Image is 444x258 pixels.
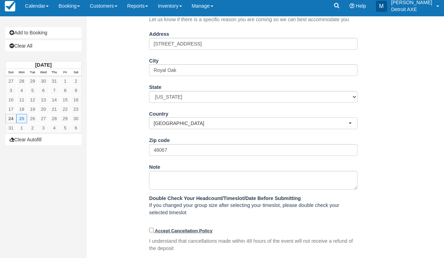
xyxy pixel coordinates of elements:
p: Detroit AXE [391,6,432,13]
a: 13 [38,95,49,105]
a: 1 [16,123,27,133]
a: 27 [38,114,49,123]
a: 2 [71,76,81,86]
p: Let us know if there is a specific reason you are coming so we can best accommodate you [149,16,349,23]
a: 22 [60,105,71,114]
button: [GEOGRAPHIC_DATA] [149,117,357,129]
label: Address [149,28,169,38]
a: 11 [16,95,27,105]
label: City [149,55,158,65]
p: I understand that cancellations made within 48 hours of the event will not receive a refund of th... [149,238,357,252]
a: 27 [6,76,16,86]
a: 8 [60,86,71,95]
button: Clear Autofill [5,134,82,145]
th: Sun [6,69,16,76]
a: 24 [6,114,16,123]
a: 29 [60,114,71,123]
th: Tue [27,69,38,76]
a: 21 [49,105,60,114]
a: 31 [6,123,16,133]
a: 9 [71,86,81,95]
a: 3 [38,123,49,133]
th: Fri [60,69,71,76]
a: 3 [6,86,16,95]
a: 14 [49,95,60,105]
a: Clear All [5,40,82,51]
a: 15 [60,95,71,105]
label: Note [149,161,160,171]
input: Accept Cancellation Policy [149,228,154,232]
label: Zip code [149,134,170,144]
a: 2 [27,123,38,133]
a: 4 [49,123,60,133]
a: 7 [49,86,60,95]
a: 18 [16,105,27,114]
th: Mon [16,69,27,76]
th: Wed [38,69,49,76]
a: 10 [6,95,16,105]
label: Country [149,108,168,118]
a: 6 [71,123,81,133]
a: 12 [27,95,38,105]
a: 29 [27,76,38,86]
a: 26 [27,114,38,123]
a: 4 [16,86,27,95]
span: [GEOGRAPHIC_DATA] [154,120,348,127]
img: checkfront-main-nav-mini-logo.png [5,1,15,11]
a: 19 [27,105,38,114]
label: State [149,81,161,91]
span: Help [356,3,366,9]
a: 28 [16,76,27,86]
a: 16 [71,95,81,105]
b: Double Check Your Headcount/Timeslot/Date Before Submitting [149,195,301,201]
a: 31 [49,76,60,86]
a: 6 [38,86,49,95]
a: 25 [16,114,27,123]
a: Add to Booking [5,27,82,38]
strong: Accept Cancellation Policy [155,228,213,233]
div: M [376,1,387,12]
a: 30 [71,114,81,123]
th: Sat [71,69,81,76]
a: 5 [27,86,38,95]
strong: [DATE] [35,62,51,68]
a: 30 [38,76,49,86]
p: If you changed your group size after selecting your timeslot, please double check your selected t... [149,195,357,216]
a: 1 [60,76,71,86]
a: 28 [49,114,60,123]
a: 20 [38,105,49,114]
th: Thu [49,69,60,76]
a: 5 [60,123,71,133]
a: 17 [6,105,16,114]
i: Help [350,3,354,8]
a: 23 [71,105,81,114]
